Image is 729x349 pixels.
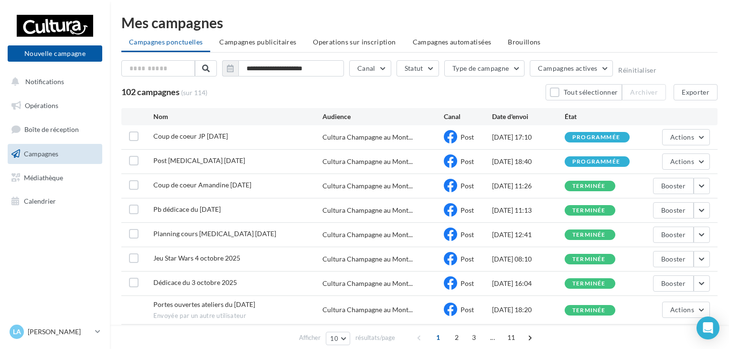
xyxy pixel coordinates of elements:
[504,330,519,345] span: 11
[444,112,492,121] div: Canal
[6,168,104,188] a: Médiathèque
[572,307,606,314] div: terminée
[653,178,694,194] button: Booster
[322,305,413,315] span: Cultura Champagne au Mont...
[572,134,620,141] div: programmée
[461,305,474,314] span: Post
[322,157,413,166] span: Cultura Champagne au Mont...
[24,150,58,158] span: Campagnes
[492,157,565,166] div: [DATE] 18:40
[538,64,597,72] span: Campagnes actives
[572,232,606,238] div: terminée
[322,206,413,215] span: Cultura Champagne au Mont...
[572,256,606,262] div: terminée
[461,182,474,190] span: Post
[6,119,104,140] a: Boîte de réception
[219,38,296,46] span: Campagnes publicitaires
[322,279,413,288] span: Cultura Champagne au Mont...
[530,60,613,76] button: Campagnes actives
[662,302,710,318] button: Actions
[322,230,413,240] span: Cultura Champagne au Mont...
[153,278,237,286] span: Dédicace du 3 octobre 2025
[492,254,565,264] div: [DATE] 08:10
[153,132,228,140] span: Coup de coeur JP Halloween
[662,129,710,145] button: Actions
[662,153,710,170] button: Actions
[461,206,474,214] span: Post
[24,197,56,205] span: Calendrier
[299,333,321,342] span: Afficher
[153,229,276,238] span: Planning cours PCE octobre 2025
[121,87,180,97] span: 102 campagnes
[153,156,245,164] span: Post PCE halloween 2025
[572,183,606,189] div: terminée
[461,279,474,287] span: Post
[653,227,694,243] button: Booster
[330,335,338,342] span: 10
[572,281,606,287] div: terminée
[8,45,102,62] button: Nouvelle campagne
[349,60,391,76] button: Canal
[153,312,323,320] span: Envoyée par un autre utilisateur
[670,157,694,165] span: Actions
[322,132,413,142] span: Cultura Champagne au Mont...
[492,230,565,240] div: [DATE] 12:41
[313,38,396,46] span: Operations sur inscription
[492,181,565,191] div: [DATE] 11:26
[24,125,79,133] span: Boîte de réception
[13,327,21,337] span: La
[153,205,221,213] span: Pb dédicace du 03/10/25
[670,133,694,141] span: Actions
[461,255,474,263] span: Post
[25,77,64,86] span: Notifications
[492,206,565,215] div: [DATE] 11:13
[449,330,464,345] span: 2
[326,332,350,345] button: 10
[413,38,492,46] span: Campagnes automatisées
[565,112,637,121] div: État
[653,202,694,218] button: Booster
[322,112,443,121] div: Audience
[461,157,474,165] span: Post
[466,330,482,345] span: 3
[355,333,395,342] span: résultats/page
[697,316,719,339] div: Open Intercom Messenger
[674,84,718,100] button: Exporter
[444,60,525,76] button: Type de campagne
[572,207,606,214] div: terminée
[492,279,565,288] div: [DATE] 16:04
[572,159,620,165] div: programmée
[492,112,565,121] div: Date d'envoi
[653,275,694,292] button: Booster
[322,254,413,264] span: Cultura Champagne au Mont...
[25,101,58,109] span: Opérations
[322,181,413,191] span: Cultura Champagne au Mont...
[6,191,104,211] a: Calendrier
[121,15,718,30] div: Mes campagnes
[153,254,240,262] span: Jeu Star Wars 4 octobre 2025
[6,96,104,116] a: Opérations
[461,230,474,239] span: Post
[28,327,91,337] p: [PERSON_NAME]
[153,181,251,189] span: Coup de coeur Amandine Halloween
[492,132,565,142] div: [DATE] 17:10
[153,300,255,308] span: Portes ouvertes ateliers du 20 sept
[618,66,656,74] button: Réinitialiser
[508,38,541,46] span: Brouillons
[670,305,694,314] span: Actions
[653,251,694,267] button: Booster
[6,72,100,92] button: Notifications
[492,305,565,315] div: [DATE] 18:20
[153,112,323,121] div: Nom
[8,323,102,341] a: La [PERSON_NAME]
[397,60,439,76] button: Statut
[181,88,207,98] span: (sur 114)
[546,84,622,100] button: Tout sélectionner
[485,330,500,345] span: ...
[461,133,474,141] span: Post
[6,144,104,164] a: Campagnes
[622,84,666,100] button: Archiver
[24,173,63,181] span: Médiathèque
[430,330,446,345] span: 1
